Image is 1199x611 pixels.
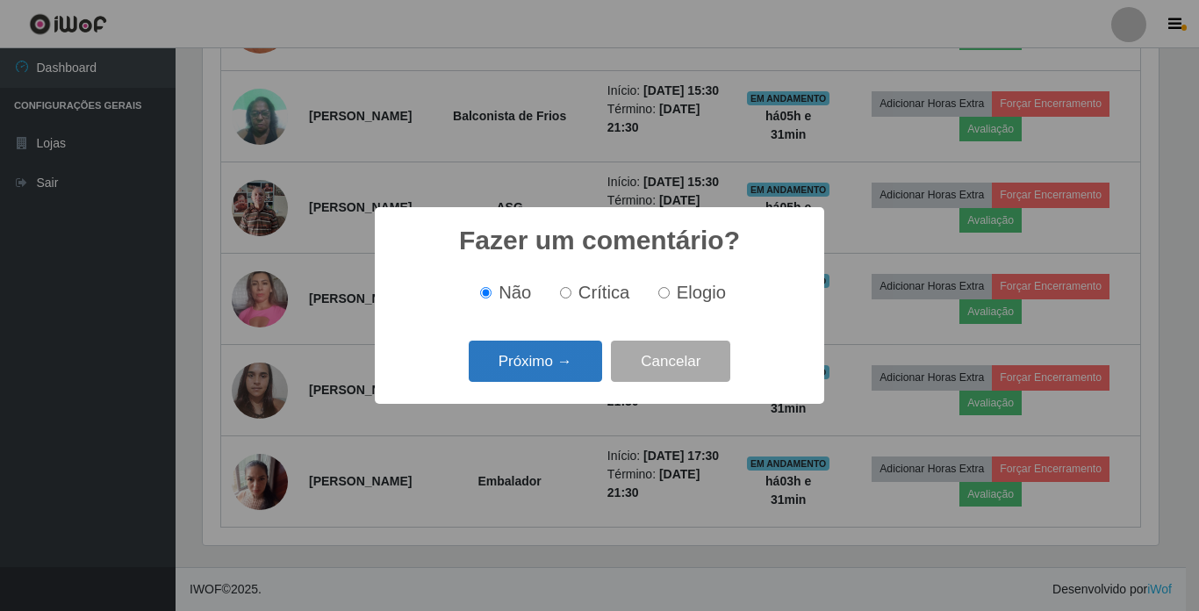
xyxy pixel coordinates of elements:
[499,283,531,302] span: Não
[480,287,492,298] input: Não
[469,341,602,382] button: Próximo →
[560,287,571,298] input: Crítica
[611,341,730,382] button: Cancelar
[578,283,630,302] span: Crítica
[677,283,726,302] span: Elogio
[459,225,740,256] h2: Fazer um comentário?
[658,287,670,298] input: Elogio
